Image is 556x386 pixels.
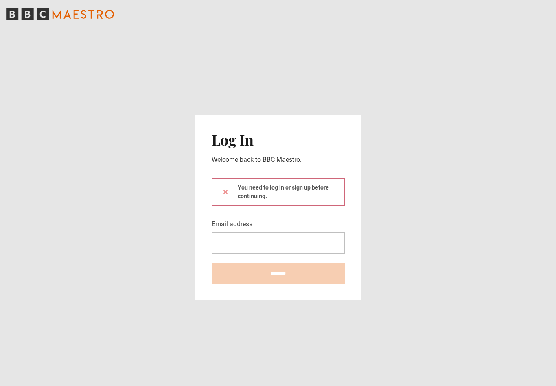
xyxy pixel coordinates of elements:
h2: Log In [212,131,345,148]
p: Welcome back to BBC Maestro. [212,155,345,165]
label: Email address [212,219,252,229]
svg: BBC Maestro [6,8,114,20]
div: You need to log in or sign up before continuing. [212,178,345,206]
